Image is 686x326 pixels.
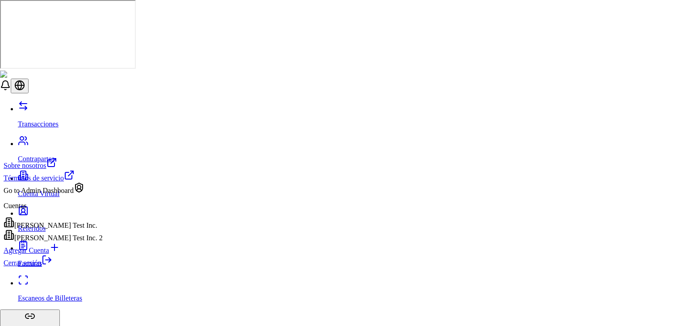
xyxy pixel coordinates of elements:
[4,230,103,242] div: [PERSON_NAME] Test Inc. 2
[4,182,103,195] div: Go to Admin Dashboard
[4,170,103,182] a: Términos de servicio
[4,157,103,170] a: Sobre nosotros
[4,242,103,255] a: Agregar Cuenta
[4,259,52,267] a: Cerrar sesión
[4,217,103,230] div: [PERSON_NAME] Test Inc.
[4,202,103,210] p: Cuentas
